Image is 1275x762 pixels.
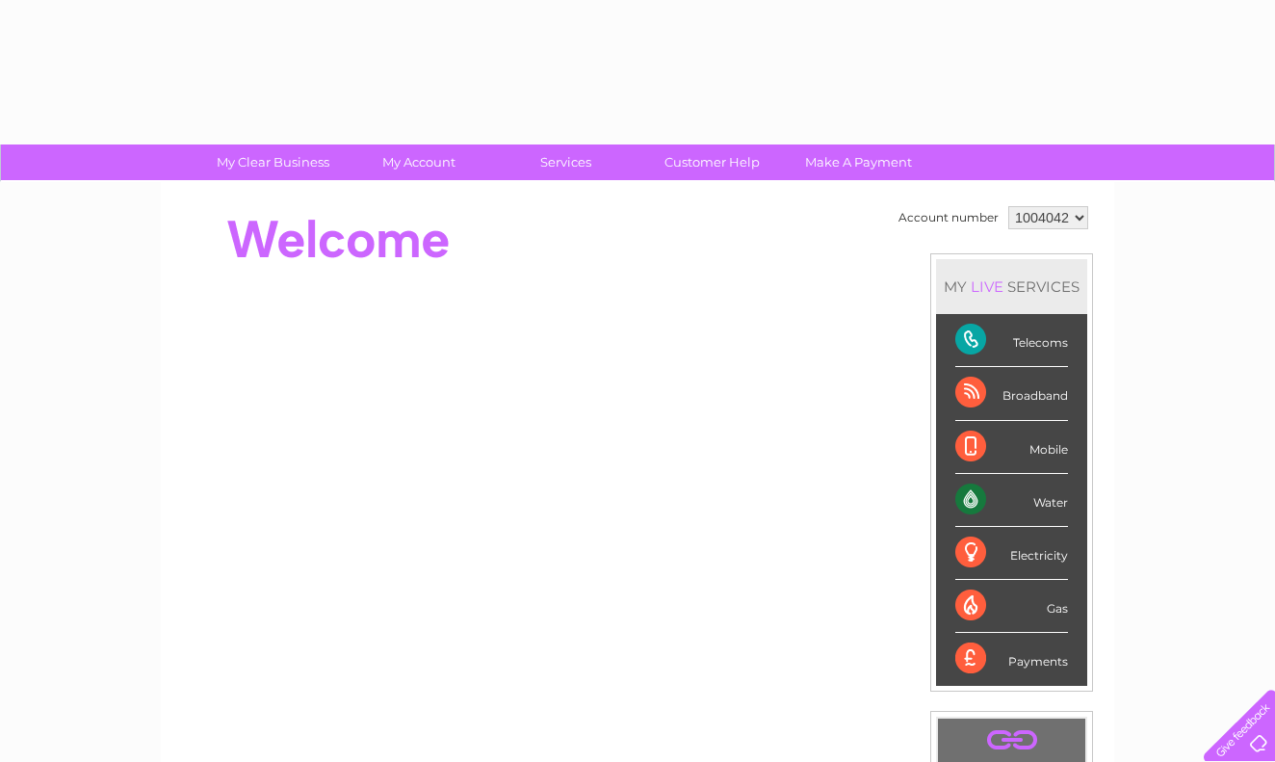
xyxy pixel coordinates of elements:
[633,145,792,180] a: Customer Help
[486,145,645,180] a: Services
[779,145,938,180] a: Make A Payment
[955,314,1068,367] div: Telecoms
[967,277,1007,296] div: LIVE
[955,633,1068,685] div: Payments
[340,145,499,180] a: My Account
[936,259,1087,314] div: MY SERVICES
[955,474,1068,527] div: Water
[955,367,1068,420] div: Broadband
[955,421,1068,474] div: Mobile
[194,145,352,180] a: My Clear Business
[894,201,1003,234] td: Account number
[955,580,1068,633] div: Gas
[943,723,1080,757] a: .
[955,527,1068,580] div: Electricity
